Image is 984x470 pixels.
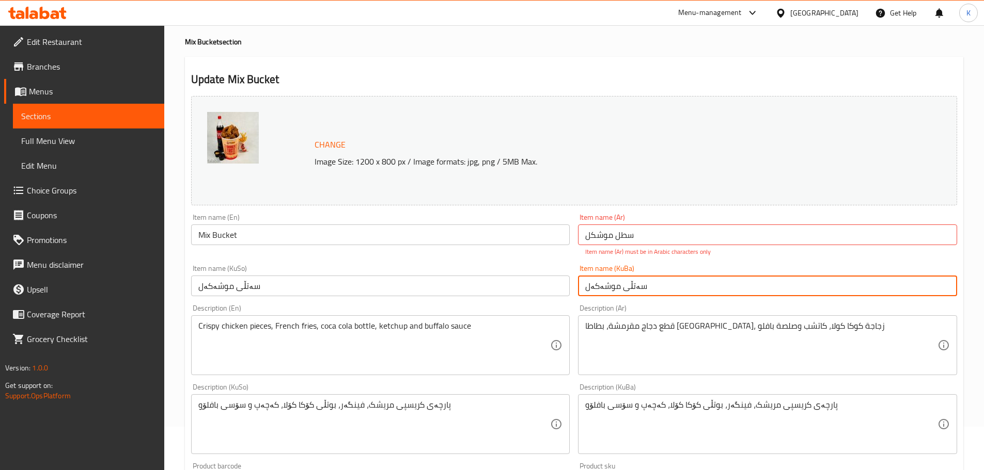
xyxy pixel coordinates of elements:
[4,228,164,252] a: Promotions
[29,85,156,98] span: Menus
[578,224,957,245] input: Enter name Ar
[4,54,164,79] a: Branches
[585,400,938,449] textarea: پارچەی کریسپی مریشک، فینگەر، بوتڵی کۆکا کۆلا، کەچەپ و سۆسی بافلۆو
[966,7,971,19] span: K
[32,361,48,375] span: 1.0.0
[13,104,164,128] a: Sections
[4,79,164,104] a: Menus
[4,302,164,327] a: Coverage Report
[585,247,950,256] p: Item name (Ar) must be in Arabic characters only
[27,308,156,320] span: Coverage Report
[27,60,156,73] span: Branches
[13,153,164,178] a: Edit Menu
[21,110,156,122] span: Sections
[191,275,570,296] input: Enter name KuSo
[4,277,164,302] a: Upsell
[27,283,156,296] span: Upsell
[27,258,156,271] span: Menu disclaimer
[5,379,53,392] span: Get support on:
[185,37,963,47] h4: Mix Bucket section
[27,209,156,221] span: Coupons
[678,7,742,19] div: Menu-management
[13,128,164,153] a: Full Menu View
[198,321,551,370] textarea: Crispy chicken pieces, French fries, coca cola bottle, ketchup and buffalo sauce
[4,29,164,54] a: Edit Restaurant
[4,203,164,228] a: Coupons
[27,184,156,197] span: Choice Groups
[4,252,164,277] a: Menu disclaimer
[191,72,957,87] h2: Update Mix Bucket
[21,135,156,147] span: Full Menu View
[207,112,259,164] img: CTR_ChickenMix_BucketMazi638905120606441671.jpg
[4,178,164,203] a: Choice Groups
[198,400,551,449] textarea: پارچەی کریسپی مریشک، فینگەر، بوتڵی کۆکا کۆلا، کەچەپ و سۆسی بافلۆو
[27,36,156,48] span: Edit Restaurant
[5,361,30,375] span: Version:
[5,389,71,402] a: Support.OpsPlatform
[790,7,858,19] div: [GEOGRAPHIC_DATA]
[191,224,570,245] input: Enter name En
[4,327,164,351] a: Grocery Checklist
[27,333,156,345] span: Grocery Checklist
[21,159,156,172] span: Edit Menu
[578,275,957,296] input: Enter name KuBa
[585,321,938,370] textarea: قطع دجاج مقرمشة، بطاطا [GEOGRAPHIC_DATA]، زجاجة كوكا كولا، كاتشب وصلصة بافلو
[310,155,861,168] p: Image Size: 1200 x 800 px / Image formats: jpg, png / 5MB Max.
[315,137,346,152] span: Change
[310,134,350,155] button: Change
[27,234,156,246] span: Promotions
